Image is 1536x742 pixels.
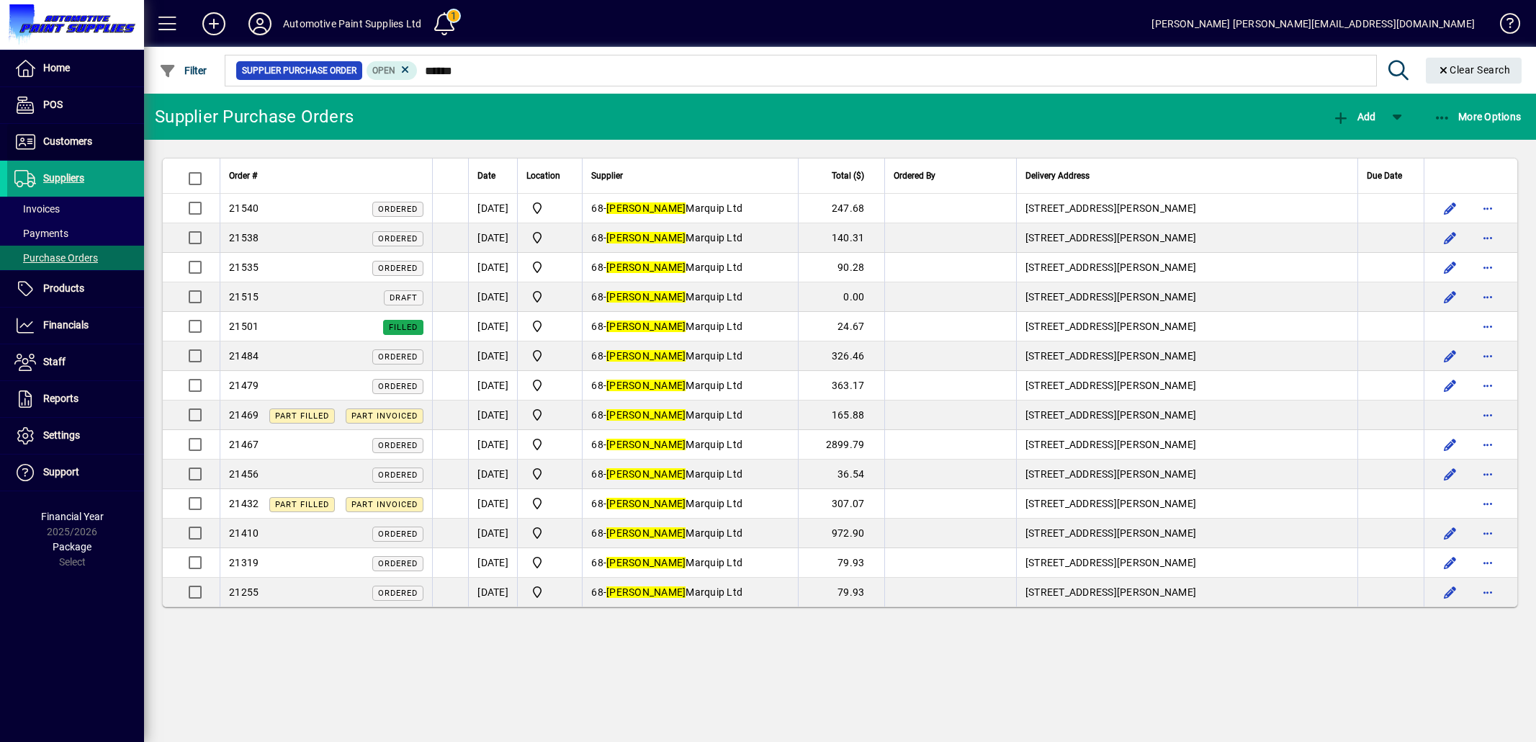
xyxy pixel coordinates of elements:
div: Supplier Purchase Orders [155,105,354,128]
span: 68 [591,291,603,303]
span: Marquip Ltd [606,321,742,332]
div: Due Date [1367,168,1415,184]
td: - [582,253,798,282]
span: Support [43,466,79,478]
span: 21467 [229,439,259,450]
span: 68 [591,409,603,421]
button: Edit [1439,344,1462,367]
div: Supplier [591,168,789,184]
td: [DATE] [468,312,517,341]
span: 21432 [229,498,259,509]
span: Ordered [378,559,418,568]
span: Marquip Ltd [606,232,742,243]
button: More options [1476,581,1499,604]
td: [DATE] [468,519,517,548]
span: Marquip Ltd [606,350,742,362]
em: [PERSON_NAME] [606,262,686,273]
span: Marquip Ltd [606,498,742,509]
a: Support [7,455,144,491]
a: Knowledge Base [1489,3,1518,50]
span: Marquip Ltd [606,262,742,273]
button: Profile [237,11,283,37]
a: Staff [7,344,144,380]
td: 24.67 [798,312,884,341]
td: [DATE] [468,341,517,371]
span: 21479 [229,380,259,391]
td: 79.93 [798,548,884,578]
span: Automotive Paint Supplies Ltd [526,377,573,394]
span: Marquip Ltd [606,527,742,539]
span: Part Invoiced [351,500,418,509]
span: Home [43,62,70,73]
a: POS [7,87,144,123]
em: [PERSON_NAME] [606,380,686,391]
td: - [582,282,798,312]
span: 68 [591,586,603,598]
button: Edit [1439,462,1462,486]
span: Staff [43,356,66,367]
span: 21484 [229,350,259,362]
td: [STREET_ADDRESS][PERSON_NAME] [1016,282,1357,312]
span: Payments [14,228,68,239]
span: Automotive Paint Supplies Ltd [526,406,573,424]
button: Clear [1426,58,1522,84]
span: Filter [159,65,207,76]
span: Automotive Paint Supplies Ltd [526,584,573,601]
span: Automotive Paint Supplies Ltd [526,554,573,571]
span: 68 [591,232,603,243]
td: 90.28 [798,253,884,282]
span: Marquip Ltd [606,380,742,391]
button: More options [1476,344,1499,367]
em: [PERSON_NAME] [606,468,686,480]
em: [PERSON_NAME] [606,586,686,598]
span: Total ($) [832,168,864,184]
em: [PERSON_NAME] [606,350,686,362]
span: Automotive Paint Supplies Ltd [526,288,573,305]
span: 68 [591,468,603,480]
button: More Options [1430,104,1525,130]
a: Home [7,50,144,86]
span: 68 [591,350,603,362]
em: [PERSON_NAME] [606,527,686,539]
button: Add [191,11,237,37]
td: 2899.79 [798,430,884,460]
em: [PERSON_NAME] [606,321,686,332]
span: Suppliers [43,172,84,184]
span: Supplier Purchase Order [242,63,356,78]
td: [DATE] [468,430,517,460]
span: Marquip Ltd [606,586,742,598]
span: Delivery Address [1025,168,1090,184]
div: Automotive Paint Supplies Ltd [283,12,421,35]
span: Ordered [378,205,418,214]
td: 972.90 [798,519,884,548]
div: Date [477,168,508,184]
span: Automotive Paint Supplies Ltd [526,318,573,335]
span: Ordered [378,382,418,391]
a: Reports [7,381,144,417]
span: Package [53,541,91,553]
td: [DATE] [468,460,517,489]
span: Marquip Ltd [606,468,742,480]
span: 21469 [229,409,259,421]
span: 21255 [229,586,259,598]
span: 21319 [229,557,259,568]
button: More options [1476,551,1499,574]
span: Part Filled [275,411,329,421]
td: 326.46 [798,341,884,371]
td: 0.00 [798,282,884,312]
td: - [582,371,798,401]
td: [DATE] [468,371,517,401]
button: Edit [1439,551,1462,574]
span: Customers [43,135,92,147]
span: Add [1332,111,1375,122]
td: - [582,519,798,548]
button: More options [1476,315,1499,338]
span: 68 [591,439,603,450]
span: Draft [390,293,418,303]
span: Reports [43,393,78,404]
span: Financial Year [41,511,104,522]
span: Marquip Ltd [606,291,742,303]
div: Order # [229,168,423,184]
button: More options [1476,433,1499,456]
span: Due Date [1367,168,1402,184]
